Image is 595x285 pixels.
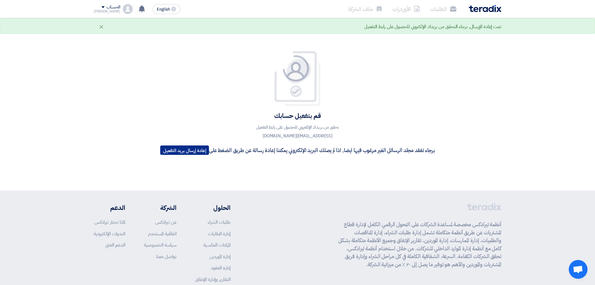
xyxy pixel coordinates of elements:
[469,5,501,12] img: Teradix logo
[153,4,180,14] button: English
[105,242,125,248] a: الدعم الفني
[160,145,435,155] p: برجاء تفقد مجلد الرسائل الغير مرغوب فيها ايضا, اذا لم يصلك البريد الإلكتروني يمكننا إعادة رسالة ع...
[208,230,231,237] a: إدارة الطلبات
[94,219,125,226] a: لماذا تختار تيرادكس
[241,123,354,140] p: تحقق من بريدك الإلكتروني للحصول على رابط التفعيل [EMAIL_ADDRESS][DOMAIN_NAME]
[209,253,231,260] a: إدارة الموردين
[208,219,231,226] a: طلبات الشراء
[144,203,176,212] li: الشركة
[94,10,120,13] div: [PERSON_NAME]
[144,242,176,248] a: سياسة الخصوصية
[94,203,125,212] li: الدعم
[156,253,176,260] a: تواصل معنا
[203,242,231,248] a: المزادات العكسية
[211,264,231,271] a: إدارة العقود
[107,5,120,10] div: الحساب
[123,4,133,14] img: profile_test.png
[157,7,170,12] span: English
[155,219,176,226] a: عن تيرادكس
[195,203,231,212] li: الحلول
[148,230,176,237] a: اتفاقية المستخدم
[273,51,323,107] img: Your account is pending for verification
[364,23,501,30] div: تمت إعادة الإرسال, برجاء التحقق من بريدك الإلكتروني للحصول على رابط التفعيل
[195,276,231,283] a: التقارير وإدارة الإنفاق
[94,230,125,237] a: الندوات الإلكترونية
[338,221,501,268] p: أنظمة تيرادكس مخصصة لمساعدة الشركات على التحول الرقمي الكامل لإدارة قطاع المشتريات عن طريق أنظمة ...
[99,23,104,30] div: ×
[569,260,588,279] div: Open chat
[160,145,209,155] button: إعادة إرسال بريد التفعيل
[160,112,435,120] h4: قم بتفعيل حسابك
